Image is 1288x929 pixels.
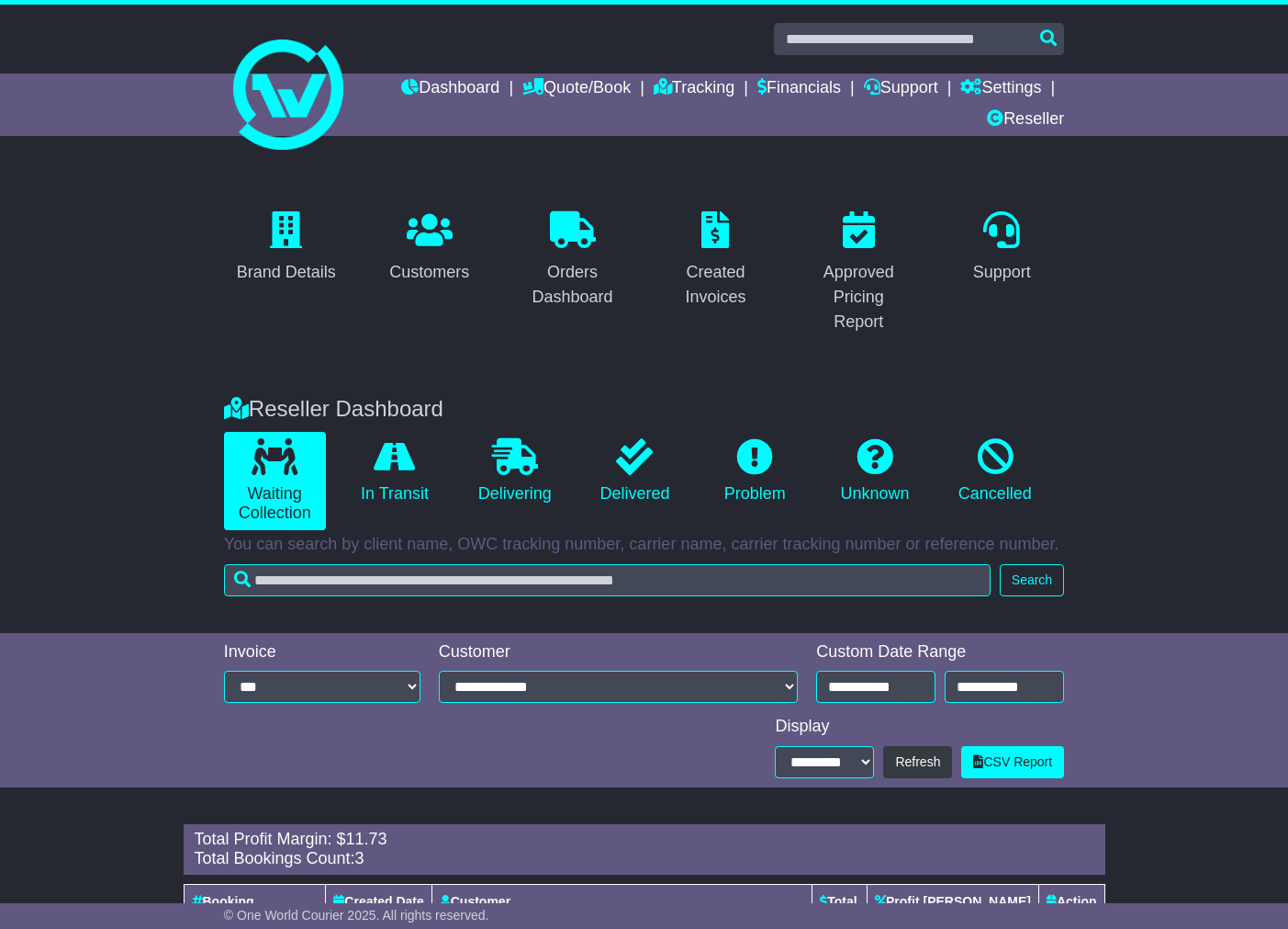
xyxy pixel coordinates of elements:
[224,908,489,923] span: © One World Courier 2025. All rights reserved.
[824,432,926,511] a: Unknown
[1038,884,1104,919] th: Action
[654,205,778,316] a: Created Invoices
[344,432,446,511] a: In Transit
[864,74,938,105] a: Support
[868,884,1039,919] th: Profit [PERSON_NAME]
[883,746,952,778] button: Refresh
[355,849,364,867] span: 3
[775,717,1064,737] div: Display
[654,74,734,105] a: Tracking
[224,535,1064,555] p: You can search by client name, OWC tracking number, carrier name, carrier tracking number or refe...
[464,432,566,511] a: Delivering
[1000,564,1064,596] button: Search
[237,260,336,285] div: Brand Details
[584,432,686,511] a: Delivered
[195,849,1094,869] div: Total Bookings Count:
[346,830,387,848] span: 11.73
[960,74,1041,105] a: Settings
[195,830,1094,850] div: Total Profit Margin: $
[439,642,799,663] div: Customer
[808,260,909,334] div: Approved Pricing Report
[225,205,348,291] a: Brand Details
[224,432,326,530] a: Waiting Collection
[961,205,1043,291] a: Support
[961,746,1064,778] a: CSV Report
[377,205,481,291] a: Customers
[816,642,1064,663] div: Custom Date Range
[987,105,1064,136] a: Reseller
[944,432,1046,511] a: Cancelled
[522,74,631,105] a: Quote/Book
[812,884,868,919] th: Total
[431,884,812,919] th: Customer
[184,884,326,919] th: Booking
[522,260,623,310] div: Orders Dashboard
[796,205,921,341] a: Approved Pricing Report
[401,74,499,105] a: Dashboard
[389,260,469,285] div: Customers
[973,260,1031,285] div: Support
[704,432,806,511] a: Problem
[757,74,841,105] a: Financials
[666,260,767,310] div: Created Invoices
[510,205,635,316] a: Orders Dashboard
[326,884,431,919] th: Created Date
[224,642,420,663] div: Invoice
[215,396,1073,423] div: Reseller Dashboard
